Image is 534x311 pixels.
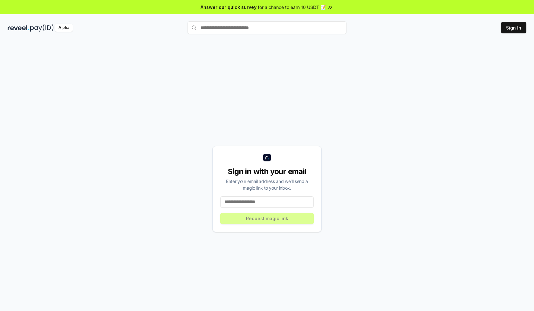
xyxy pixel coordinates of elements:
[258,4,326,10] span: for a chance to earn 10 USDT 📝
[201,4,257,10] span: Answer our quick survey
[55,24,73,32] div: Alpha
[263,154,271,161] img: logo_small
[8,24,29,32] img: reveel_dark
[220,178,314,191] div: Enter your email address and we’ll send a magic link to your inbox.
[220,166,314,177] div: Sign in with your email
[501,22,526,33] button: Sign In
[30,24,54,32] img: pay_id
